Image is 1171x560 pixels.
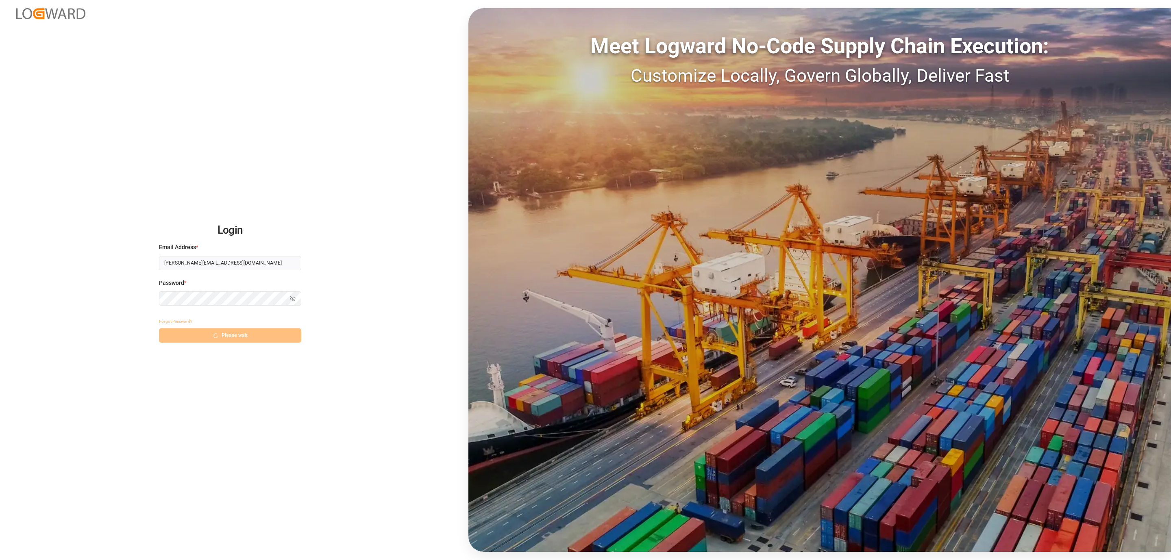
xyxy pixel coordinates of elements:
[159,243,196,252] span: Email Address
[16,8,85,19] img: Logward_new_orange.png
[159,217,301,243] h2: Login
[159,256,301,270] input: Enter your email
[159,279,184,287] span: Password
[468,62,1171,89] div: Customize Locally, Govern Globally, Deliver Fast
[468,30,1171,62] div: Meet Logward No-Code Supply Chain Execution:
